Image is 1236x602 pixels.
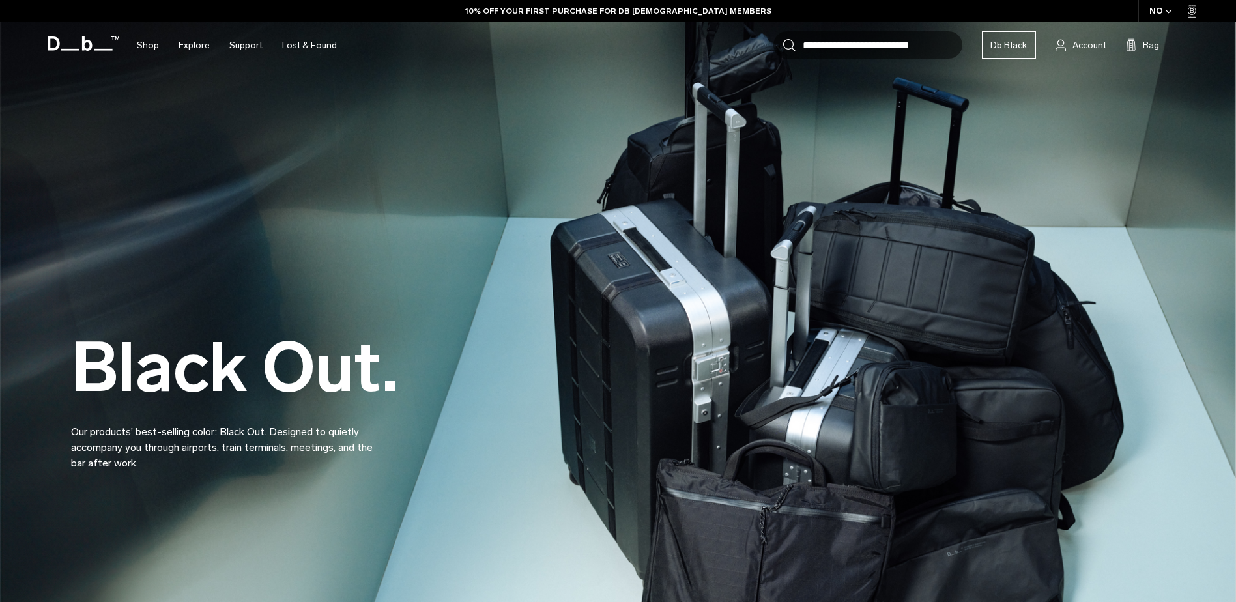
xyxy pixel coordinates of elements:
span: Account [1072,38,1106,52]
nav: Main Navigation [127,22,347,68]
h2: Black Out. [71,334,398,402]
a: Explore [179,22,210,68]
a: Lost & Found [282,22,337,68]
a: Db Black [982,31,1036,59]
a: Support [229,22,263,68]
a: Shop [137,22,159,68]
button: Bag [1126,37,1159,53]
p: Our products’ best-selling color: Black Out. Designed to quietly accompany you through airports, ... [71,408,384,471]
a: 10% OFF YOUR FIRST PURCHASE FOR DB [DEMOGRAPHIC_DATA] MEMBERS [465,5,771,17]
span: Bag [1143,38,1159,52]
a: Account [1056,37,1106,53]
